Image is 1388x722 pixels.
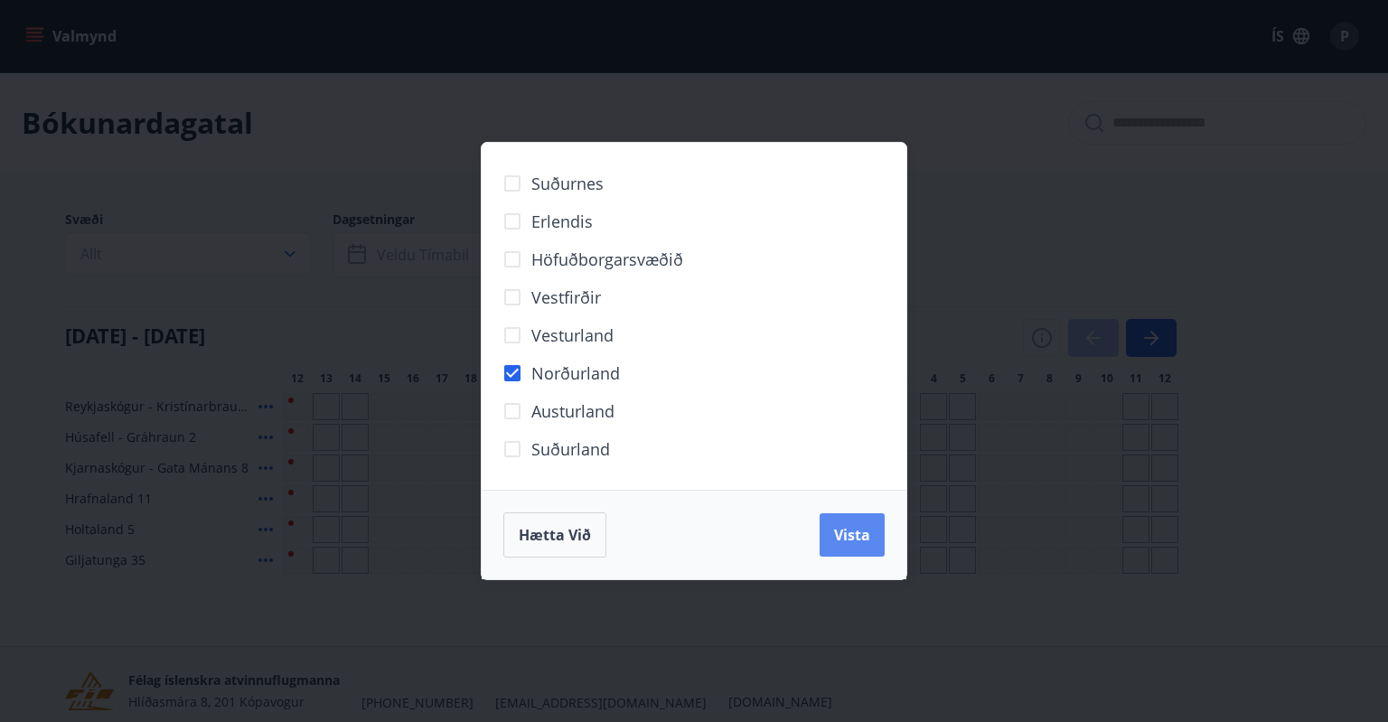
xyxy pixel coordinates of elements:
[531,172,604,195] span: Suðurnes
[531,399,614,423] span: Austurland
[531,210,593,233] span: Erlendis
[519,525,591,545] span: Hætta við
[820,513,885,557] button: Vista
[531,361,620,385] span: Norðurland
[531,286,601,309] span: Vestfirðir
[834,525,870,545] span: Vista
[531,437,610,461] span: Suðurland
[531,323,614,347] span: Vesturland
[503,512,606,558] button: Hætta við
[531,248,683,271] span: Höfuðborgarsvæðið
